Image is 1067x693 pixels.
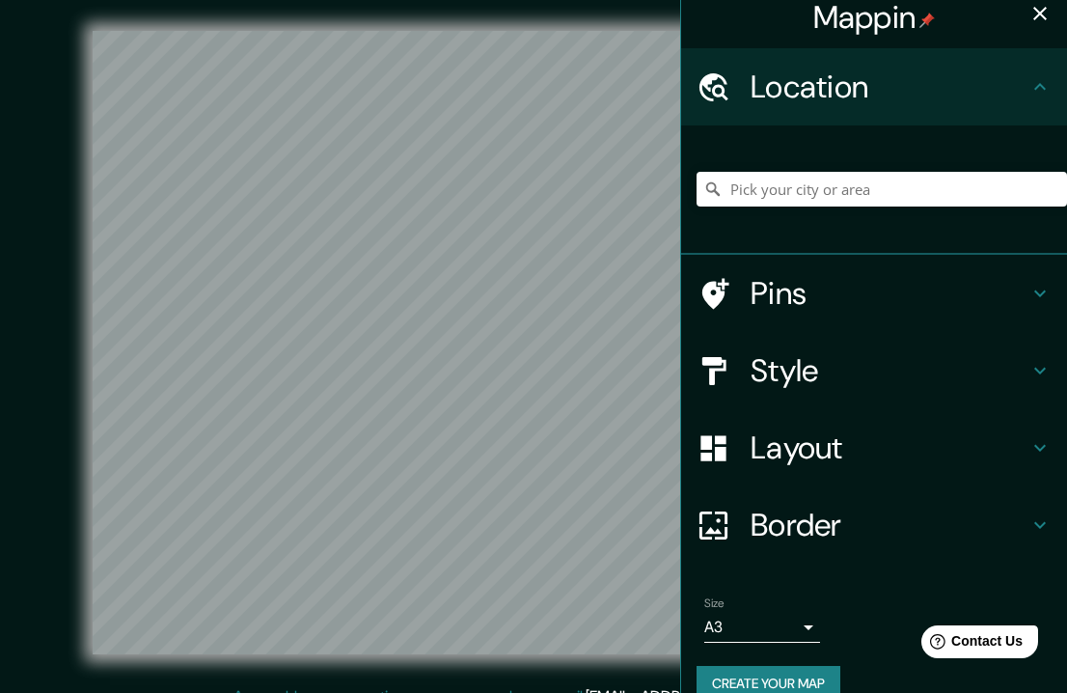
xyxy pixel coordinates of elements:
input: Pick your city or area [697,172,1067,207]
div: Layout [681,409,1067,486]
div: Style [681,332,1067,409]
div: Pins [681,255,1067,332]
div: Border [681,486,1067,564]
img: pin-icon.png [919,13,935,28]
div: Location [681,48,1067,125]
h4: Pins [751,274,1028,313]
h4: Border [751,506,1028,544]
div: A3 [704,612,820,643]
canvas: Map [93,31,974,654]
h4: Style [751,351,1028,390]
h4: Location [751,68,1028,106]
label: Size [704,596,725,612]
iframe: Help widget launcher [895,618,1046,672]
h4: Layout [751,429,1028,467]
